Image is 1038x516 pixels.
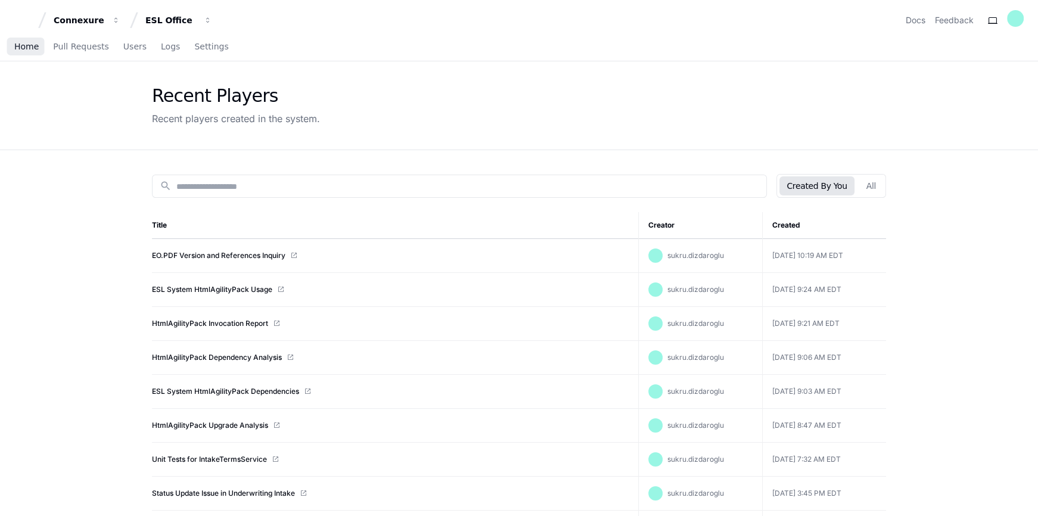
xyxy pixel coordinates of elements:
div: ESL Office [145,14,197,26]
mat-icon: search [160,180,172,192]
a: Pull Requests [53,33,108,61]
span: sukru.dizdaroglu [667,353,724,362]
td: [DATE] 3:45 PM EDT [762,477,886,511]
td: [DATE] 10:19 AM EDT [762,239,886,273]
span: sukru.dizdaroglu [667,319,724,328]
th: Created [762,212,886,239]
span: sukru.dizdaroglu [667,455,724,464]
button: Connexure [49,10,125,31]
span: sukru.dizdaroglu [667,285,724,294]
a: Docs [906,14,925,26]
a: Status Update Issue in Underwriting Intake [152,489,295,498]
span: Users [123,43,147,50]
a: HtmlAgilityPack Upgrade Analysis [152,421,268,430]
a: Unit Tests for IntakeTermsService [152,455,267,464]
span: Pull Requests [53,43,108,50]
a: Users [123,33,147,61]
span: sukru.dizdaroglu [667,251,724,260]
a: HtmlAgilityPack Invocation Report [152,319,268,328]
td: [DATE] 9:21 AM EDT [762,307,886,341]
div: Recent players created in the system. [152,111,320,126]
button: Created By You [779,176,854,195]
td: [DATE] 9:24 AM EDT [762,273,886,307]
a: Home [14,33,39,61]
td: [DATE] 9:06 AM EDT [762,341,886,375]
a: Logs [161,33,180,61]
span: Home [14,43,39,50]
span: sukru.dizdaroglu [667,421,724,430]
a: ESL System HtmlAgilityPack Usage [152,285,272,294]
span: Logs [161,43,180,50]
th: Creator [638,212,762,239]
td: [DATE] 9:03 AM EDT [762,375,886,409]
td: [DATE] 8:47 AM EDT [762,409,886,443]
a: HtmlAgilityPack Dependency Analysis [152,353,282,362]
div: Connexure [54,14,105,26]
span: sukru.dizdaroglu [667,489,724,498]
span: Settings [194,43,228,50]
a: ESL System HtmlAgilityPack Dependencies [152,387,299,396]
button: Feedback [935,14,974,26]
div: Recent Players [152,85,320,107]
span: sukru.dizdaroglu [667,387,724,396]
a: Settings [194,33,228,61]
td: [DATE] 7:32 AM EDT [762,443,886,477]
button: ESL Office [141,10,217,31]
th: Title [152,212,638,239]
a: EO.PDF Version and References Inquiry [152,251,285,260]
button: All [859,176,883,195]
